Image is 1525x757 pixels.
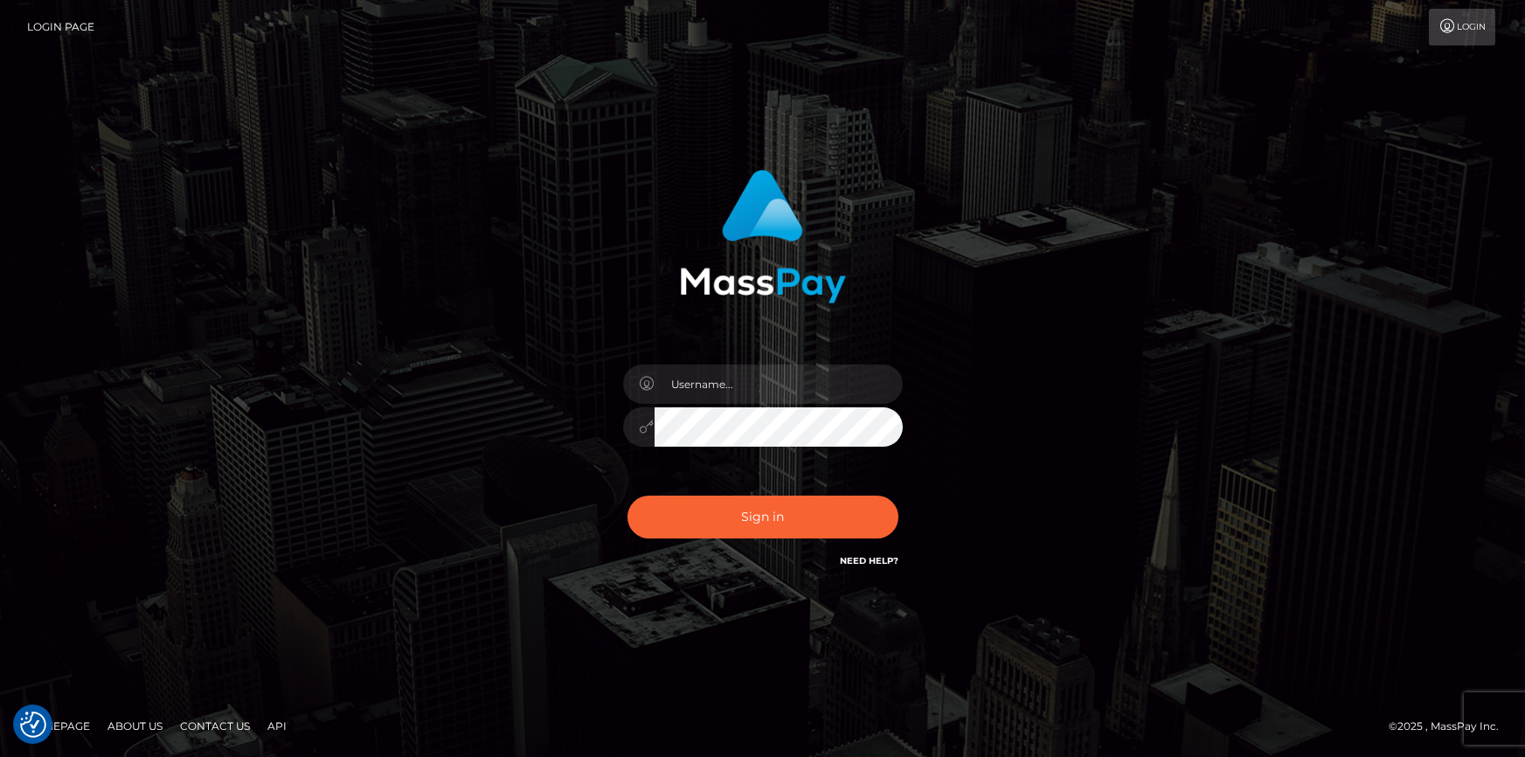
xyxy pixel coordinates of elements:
img: Revisit consent button [20,712,46,738]
a: Homepage [19,712,97,740]
img: MassPay Login [680,170,846,303]
a: Login Page [27,9,94,45]
a: Contact Us [173,712,257,740]
button: Sign in [627,496,898,538]
a: Login [1429,9,1495,45]
div: © 2025 , MassPay Inc. [1389,717,1512,736]
button: Consent Preferences [20,712,46,738]
a: About Us [101,712,170,740]
input: Username... [655,365,903,404]
a: API [260,712,294,740]
a: Need Help? [840,555,898,566]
